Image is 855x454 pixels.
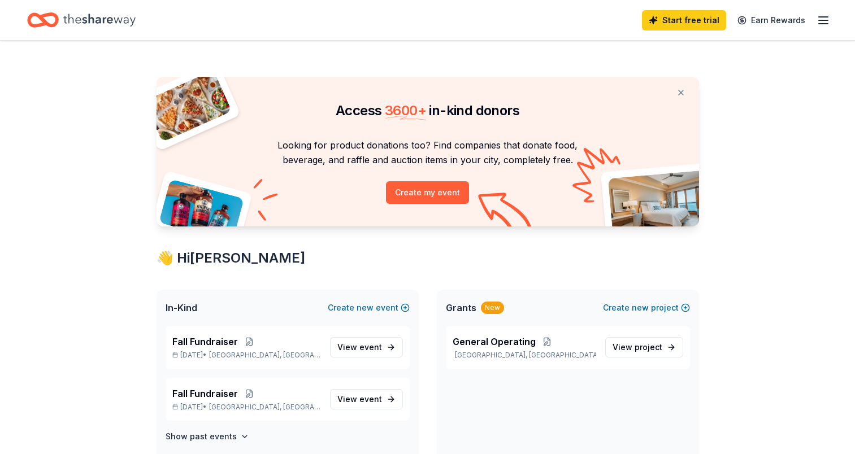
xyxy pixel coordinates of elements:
[330,389,403,409] a: View event
[337,340,382,354] span: View
[446,301,476,315] span: Grants
[172,351,321,360] p: [DATE] •
[330,337,403,357] a: View event
[385,102,426,119] span: 3600 +
[605,337,683,357] a: View project
[170,138,685,168] p: Looking for product donations too? Find companies that donate food, beverage, and raffle and auct...
[172,403,321,412] p: [DATE] •
[635,342,662,352] span: project
[613,340,662,354] span: View
[166,430,249,443] button: Show past events
[336,102,519,119] span: Access in-kind donors
[172,335,238,348] span: Fall Fundraiser
[603,301,690,315] button: Createnewproject
[632,301,649,315] span: new
[328,301,410,315] button: Createnewevent
[337,392,382,406] span: View
[166,430,237,443] h4: Show past events
[731,10,812,30] a: Earn Rewards
[27,7,136,33] a: Home
[357,301,374,315] span: new
[359,394,382,404] span: event
[157,249,699,267] div: 👋 Hi [PERSON_NAME]
[209,403,320,412] span: [GEOGRAPHIC_DATA], [GEOGRAPHIC_DATA]
[209,351,320,360] span: [GEOGRAPHIC_DATA], [GEOGRAPHIC_DATA]
[453,335,536,348] span: General Operating
[144,70,232,142] img: Pizza
[359,342,382,352] span: event
[166,301,197,315] span: In-Kind
[642,10,726,30] a: Start free trial
[481,302,504,314] div: New
[172,387,238,400] span: Fall Fundraiser
[453,351,596,360] p: [GEOGRAPHIC_DATA], [GEOGRAPHIC_DATA]
[478,193,535,235] img: Curvy arrow
[386,181,469,204] button: Create my event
